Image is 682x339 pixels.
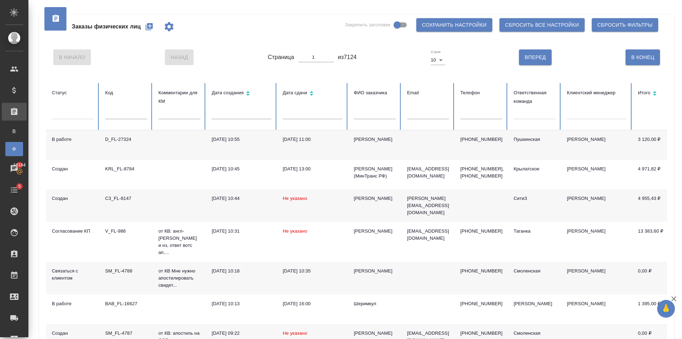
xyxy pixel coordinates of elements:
[514,165,556,173] div: Крылатское
[105,228,147,235] div: V_FL-986
[212,136,271,143] div: [DATE] 10:55
[660,301,672,316] span: 🙏
[158,89,200,106] div: Комментарии для КМ
[505,21,579,30] span: Сбросить все настройки
[460,268,502,275] p: [PHONE_NUMBER]
[416,18,492,32] button: Сохранить настройки
[354,89,396,97] div: ФИО заказчика
[5,124,23,138] a: В
[52,228,94,235] div: Согласование КП
[52,165,94,173] div: Создан
[283,268,342,275] div: [DATE] 10:35
[626,49,660,65] button: В Конец
[141,18,158,35] button: Создать
[212,195,271,202] div: [DATE] 10:44
[9,128,20,135] span: В
[212,300,271,307] div: [DATE] 10:13
[354,165,396,180] div: [PERSON_NAME] (МинТранс РФ)
[514,136,556,143] div: Пушкинская
[561,295,632,324] td: [PERSON_NAME]
[354,136,396,143] div: [PERSON_NAME]
[9,161,30,169] span: 16164
[431,55,445,65] div: 10
[345,21,390,28] span: Закрепить заголовки
[354,330,396,337] div: [PERSON_NAME]
[514,228,556,235] div: Таганка
[283,228,307,234] span: Не указано
[561,262,632,295] td: [PERSON_NAME]
[354,268,396,275] div: [PERSON_NAME]
[5,142,23,156] a: Ф
[499,18,585,32] button: Сбросить все настройки
[631,53,654,62] span: В Конец
[283,165,342,173] div: [DATE] 13:00
[514,330,556,337] div: Смоленская
[72,22,141,31] span: Заказы физических лиц
[338,53,357,62] span: из 7124
[105,268,147,275] div: SM_FL-4788
[105,195,147,202] div: C3_FL-8147
[158,268,200,289] p: от КВ Мне нужно апостилировать свидет...
[105,165,147,173] div: KRL_FL-8784
[592,18,658,32] button: Сбросить фильтры
[407,228,449,242] p: [EMAIL_ADDRESS][DOMAIN_NAME]
[514,300,556,307] div: [PERSON_NAME]
[567,89,627,97] div: Клиентский менеджер
[283,330,307,336] span: Не указано
[283,300,342,307] div: [DATE] 16:00
[105,136,147,143] div: D_FL-27324
[212,165,271,173] div: [DATE] 10:45
[52,195,94,202] div: Создан
[561,130,632,160] td: [PERSON_NAME]
[158,228,200,256] p: от КВ: англ-[PERSON_NAME] и нз, ответ вотс ап....
[460,165,502,180] p: [PHONE_NUMBER], [PHONE_NUMBER]
[105,89,147,97] div: Код
[212,268,271,275] div: [DATE] 10:18
[561,222,632,262] td: [PERSON_NAME]
[212,330,271,337] div: [DATE] 09:22
[2,160,27,178] a: 16164
[460,89,502,97] div: Телефон
[514,268,556,275] div: Смоленская
[105,330,147,337] div: SM_FL-4787
[460,136,502,143] p: [PHONE_NUMBER]
[52,89,94,97] div: Статус
[268,53,294,62] span: Страница
[354,300,396,307] div: Шеримкул
[422,21,487,30] span: Сохранить настройки
[283,89,342,99] div: Сортировка
[52,330,94,337] div: Создан
[561,160,632,189] td: [PERSON_NAME]
[52,136,94,143] div: В работе
[460,300,502,307] p: [PHONE_NUMBER]
[105,300,147,307] div: BAB_FL-16627
[638,89,680,99] div: Сортировка
[657,300,675,318] button: 🙏
[597,21,653,30] span: Сбросить фильтры
[460,228,502,235] p: [PHONE_NUMBER]
[283,196,307,201] span: Не указано
[212,89,271,99] div: Сортировка
[14,183,25,190] span: 5
[2,181,27,199] a: 5
[212,228,271,235] div: [DATE] 10:31
[283,136,342,143] div: [DATE] 11:00
[354,195,396,202] div: [PERSON_NAME]
[354,228,396,235] div: [PERSON_NAME]
[407,165,449,180] p: [EMAIL_ADDRESS][DOMAIN_NAME]
[460,330,502,337] p: [PHONE_NUMBER]
[561,189,632,222] td: [PERSON_NAME]
[525,53,546,62] span: Вперед
[52,300,94,307] div: В работе
[9,145,20,153] span: Ф
[514,89,556,106] div: Ответственная команда
[431,50,440,54] label: Строк
[407,89,449,97] div: Email
[52,268,94,282] div: Связаться с клиентом
[407,195,449,216] p: [PERSON_NAME][EMAIL_ADDRESS][DOMAIN_NAME]
[514,195,556,202] div: Сити3
[519,49,551,65] button: Вперед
